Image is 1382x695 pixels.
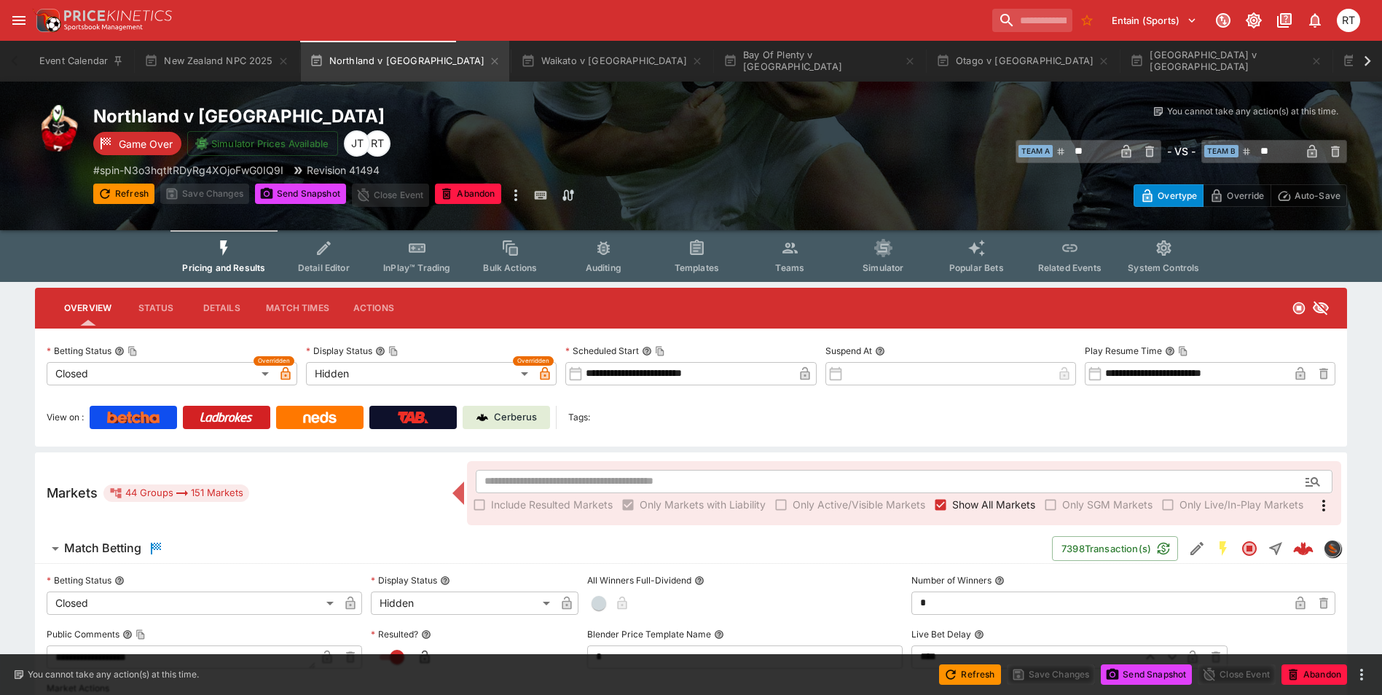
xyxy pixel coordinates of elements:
[123,291,189,326] button: Status
[371,592,555,615] div: Hidden
[1236,535,1263,562] button: Closed
[1332,4,1365,36] button: Richard Tatton
[1227,188,1264,203] p: Override
[1324,540,1341,557] div: sportingsolutions
[994,576,1005,586] button: Number of Winners
[170,230,1211,282] div: Event type filters
[863,262,903,273] span: Simulator
[911,628,971,640] p: Live Bet Delay
[136,629,146,640] button: Copy To Clipboard
[1281,666,1347,680] span: Mark an event as closed and abandoned.
[1295,188,1340,203] p: Auto-Save
[1179,497,1303,512] span: Only Live/In-Play Markets
[306,345,372,357] p: Display Status
[1353,666,1370,683] button: more
[715,41,924,82] button: Bay Of Plenty v [GEOGRAPHIC_DATA]
[64,541,141,556] h6: Match Betting
[371,574,437,586] p: Display Status
[911,574,992,586] p: Number of Winners
[568,406,590,429] label: Tags:
[1210,7,1236,34] button: Connected to PK
[200,412,253,423] img: Ladbrokes
[1018,145,1053,157] span: Team A
[435,184,500,204] button: Abandon
[1038,262,1102,273] span: Related Events
[64,10,172,21] img: PriceKinetics
[47,592,339,615] div: Closed
[47,345,111,357] p: Betting Status
[35,534,1052,563] button: Match Betting
[258,356,290,366] span: Overridden
[47,484,98,501] h5: Markets
[1204,145,1238,157] span: Team B
[586,262,621,273] span: Auditing
[109,484,243,502] div: 44 Groups 151 Markets
[512,41,712,82] button: Waikato v [GEOGRAPHIC_DATA]
[1075,9,1099,32] button: No Bookmarks
[1085,345,1162,357] p: Play Resume Time
[1167,105,1338,118] p: You cannot take any action(s) at this time.
[793,497,925,512] span: Only Active/Visible Markets
[483,262,537,273] span: Bulk Actions
[1165,346,1175,356] button: Play Resume TimeCopy To Clipboard
[587,628,711,640] p: Blender Price Template Name
[640,497,766,512] span: Only Markets with Liability
[1134,184,1204,207] button: Overtype
[255,184,346,204] button: Send Snapshot
[1062,497,1153,512] span: Only SGM Markets
[642,346,652,356] button: Scheduled StartCopy To Clipboard
[122,629,133,640] button: Public CommentsCopy To Clipboard
[31,41,133,82] button: Event Calendar
[1293,538,1314,559] div: 202310f5-5156-466d-9ae7-e8cc765320fc
[388,346,398,356] button: Copy To Clipboard
[1101,664,1192,685] button: Send Snapshot
[307,162,380,178] p: Revision 41494
[254,291,341,326] button: Match Times
[825,345,872,357] p: Suspend At
[1281,664,1347,685] button: Abandon
[1263,535,1289,562] button: Straight
[182,262,265,273] span: Pricing and Results
[875,346,885,356] button: Suspend At
[507,184,525,207] button: more
[47,406,84,429] label: View on :
[1134,184,1347,207] div: Start From
[952,497,1035,512] span: Show All Markets
[491,497,613,512] span: Include Resulted Markets
[494,410,537,425] p: Cerberus
[383,262,450,273] span: InPlay™ Trading
[107,412,160,423] img: Betcha
[298,262,350,273] span: Detail Editor
[1293,538,1314,559] img: logo-cerberus--red.svg
[341,291,407,326] button: Actions
[949,262,1004,273] span: Popular Bets
[114,346,125,356] button: Betting StatusCopy To Clipboard
[1241,540,1258,557] svg: Closed
[47,574,111,586] p: Betting Status
[1312,299,1330,317] svg: Hidden
[1241,7,1267,34] button: Toggle light/dark mode
[1337,9,1360,32] div: Richard Tatton
[974,629,984,640] button: Live Bet Delay
[565,345,639,357] p: Scheduled Start
[1292,301,1306,315] svg: Closed
[47,362,274,385] div: Closed
[1302,7,1328,34] button: Notifications
[189,291,254,326] button: Details
[93,162,283,178] p: Copy To Clipboard
[587,574,691,586] p: All Winners Full-Dividend
[476,412,488,423] img: Cerberus
[303,412,336,423] img: Neds
[187,131,338,156] button: Simulator Prices Available
[1158,188,1197,203] p: Overtype
[1052,536,1178,561] button: 7398Transaction(s)
[927,41,1118,82] button: Otago v [GEOGRAPHIC_DATA]
[32,6,61,35] img: PriceKinetics Logo
[992,9,1072,32] input: search
[35,105,82,152] img: rugby_union.png
[344,130,370,157] div: Joshua Thomson
[114,576,125,586] button: Betting Status
[119,136,173,152] p: Game Over
[1167,144,1195,159] h6: - VS -
[1184,535,1210,562] button: Edit Detail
